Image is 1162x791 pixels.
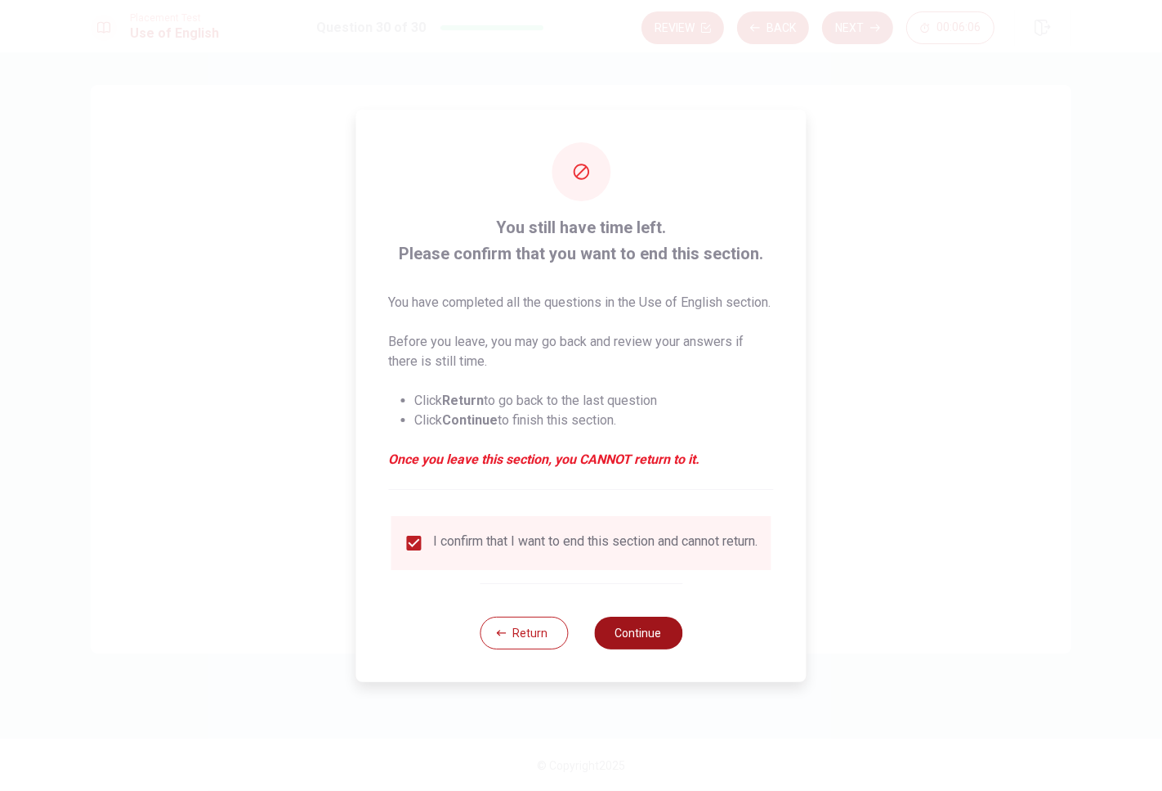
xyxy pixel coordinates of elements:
p: Before you leave, you may go back and review your answers if there is still time. [389,332,774,371]
li: Click to finish this section. [415,411,774,430]
strong: Continue [443,412,498,428]
span: You still have time left. Please confirm that you want to end this section. [389,214,774,267]
p: You have completed all the questions in the Use of English section. [389,293,774,312]
em: Once you leave this section, you CANNOT return to it. [389,450,774,470]
button: Return [480,617,568,649]
li: Click to go back to the last question [415,391,774,411]
button: Continue [594,617,682,649]
strong: Return [443,393,485,408]
div: I confirm that I want to end this section and cannot return. [434,533,758,553]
